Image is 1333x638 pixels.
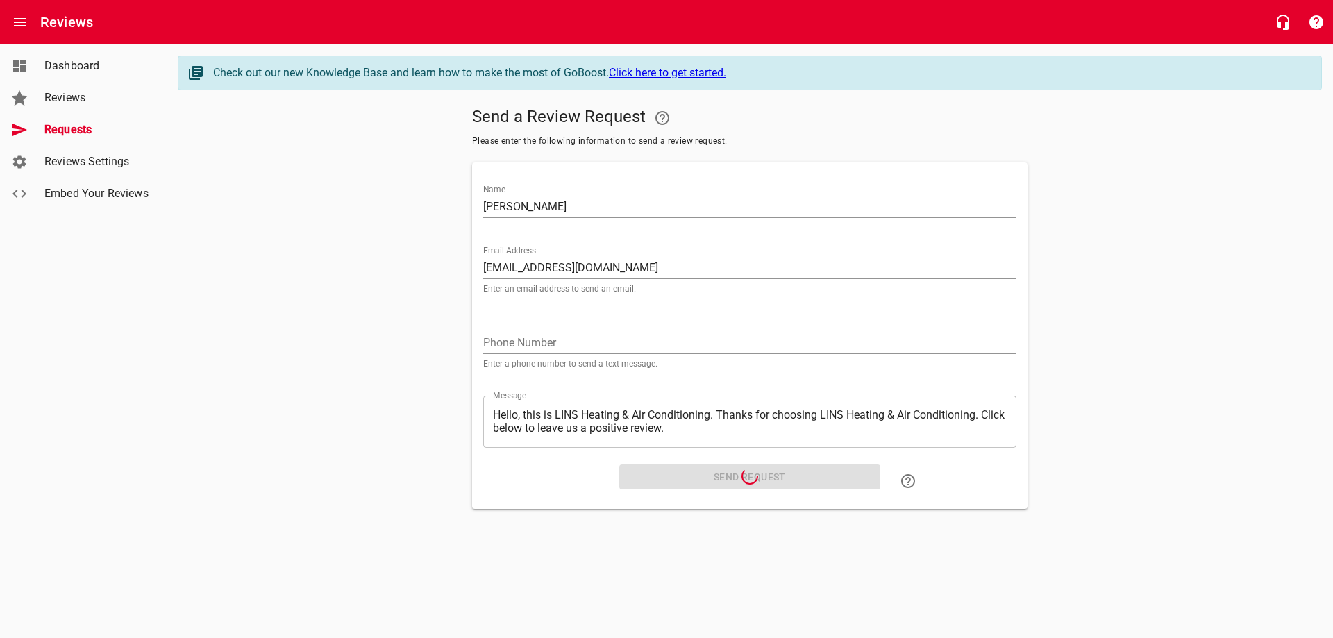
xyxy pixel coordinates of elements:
[44,58,150,74] span: Dashboard
[213,65,1307,81] div: Check out our new Knowledge Base and learn how to make the most of GoBoost.
[1300,6,1333,39] button: Support Portal
[44,121,150,138] span: Requests
[3,6,37,39] button: Open drawer
[44,185,150,202] span: Embed Your Reviews
[483,185,505,194] label: Name
[483,360,1016,368] p: Enter a phone number to send a text message.
[483,285,1016,293] p: Enter an email address to send an email.
[40,11,93,33] h6: Reviews
[483,246,536,255] label: Email Address
[472,135,1028,149] span: Please enter the following information to send a review request.
[1266,6,1300,39] button: Live Chat
[472,101,1028,135] h5: Send a Review Request
[609,66,726,79] a: Click here to get started.
[44,153,150,170] span: Reviews Settings
[646,101,679,135] a: Your Google or Facebook account must be connected to "Send a Review Request"
[891,464,925,498] a: Learn how to "Send a Review Request"
[493,408,1007,435] textarea: Hello, this is LINS Heating & Air Conditioning. Thanks for choosing LINS Heating & Air Conditioni...
[44,90,150,106] span: Reviews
